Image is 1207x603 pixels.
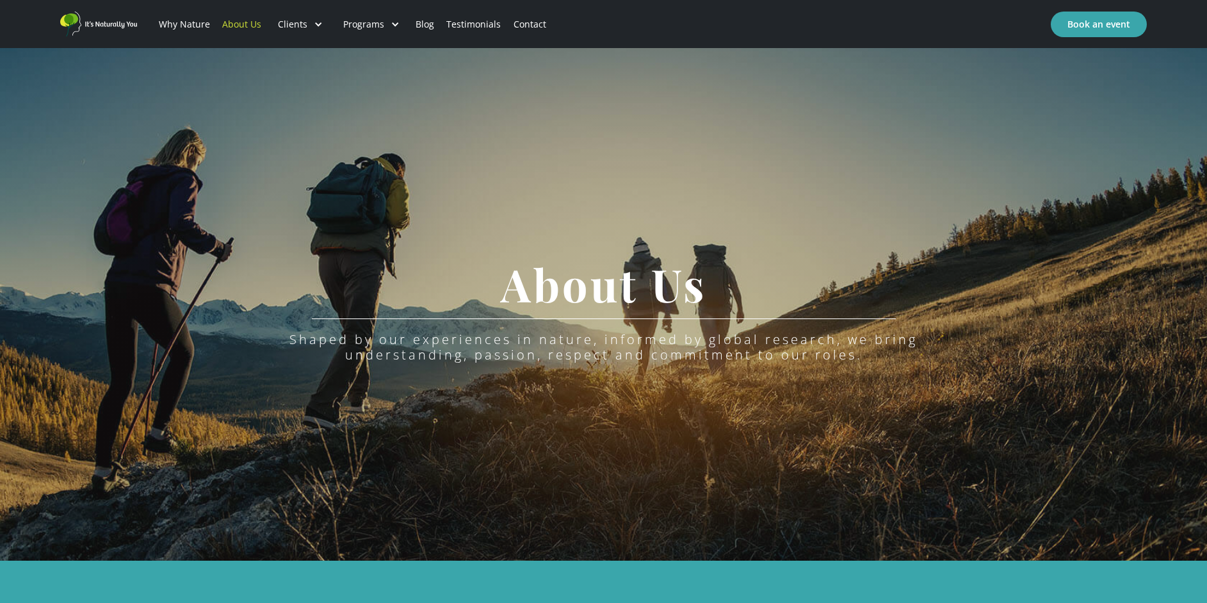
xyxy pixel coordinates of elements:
a: Why Nature [152,3,216,46]
a: About Us [216,3,267,46]
a: Testimonials [441,3,507,46]
div: Clients [278,18,307,31]
div: Programs [343,18,384,31]
a: Contact [507,3,552,46]
a: Book an event [1051,12,1147,37]
div: Clients [268,3,333,46]
h1: About Us [501,260,706,309]
a: Blog [410,3,441,46]
a: home [60,12,137,37]
div: Programs [333,3,410,46]
div: Shaped by our experiences in nature, informed by global research, we bring understanding, passion... [239,332,969,363]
